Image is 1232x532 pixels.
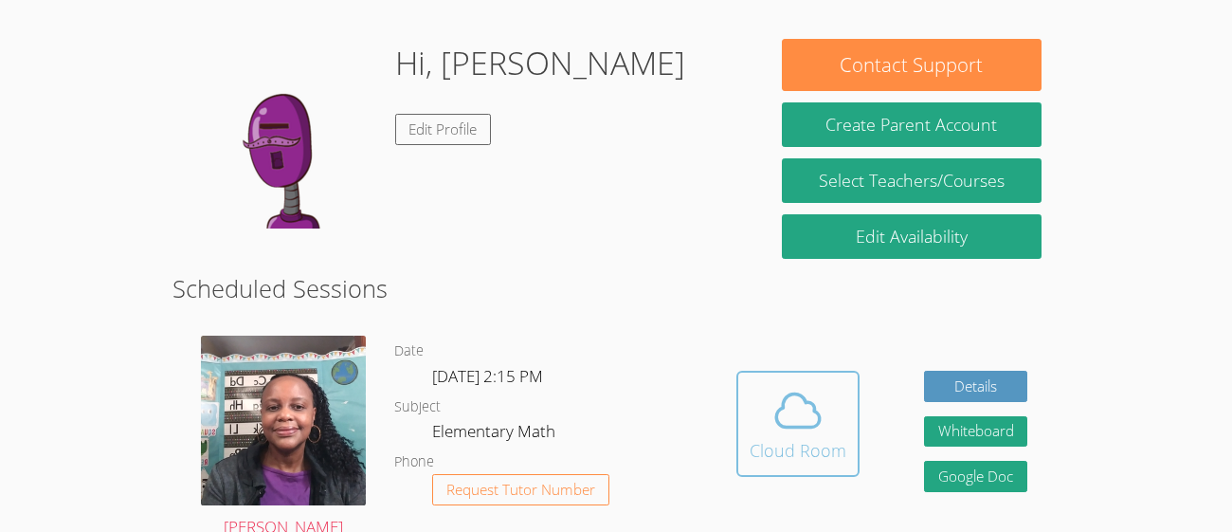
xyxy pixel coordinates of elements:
button: Create Parent Account [782,102,1042,147]
a: Details [924,371,1028,402]
dt: Subject [394,395,441,419]
a: Edit Availability [782,214,1042,259]
dt: Phone [394,450,434,474]
a: Select Teachers/Courses [782,158,1042,203]
a: Google Doc [924,461,1028,492]
img: default.png [190,39,380,229]
button: Request Tutor Number [432,474,609,505]
div: Cloud Room [750,437,846,464]
dt: Date [394,339,424,363]
h1: Hi, [PERSON_NAME] [395,39,685,87]
button: Whiteboard [924,416,1028,448]
h2: Scheduled Sessions [172,270,1060,306]
button: Contact Support [782,39,1042,91]
span: Request Tutor Number [446,483,595,497]
dd: Elementary Math [432,418,559,450]
a: Edit Profile [395,114,492,145]
span: [DATE] 2:15 PM [432,365,543,387]
img: Selfie2.jpg [201,336,366,505]
button: Cloud Room [736,371,860,477]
